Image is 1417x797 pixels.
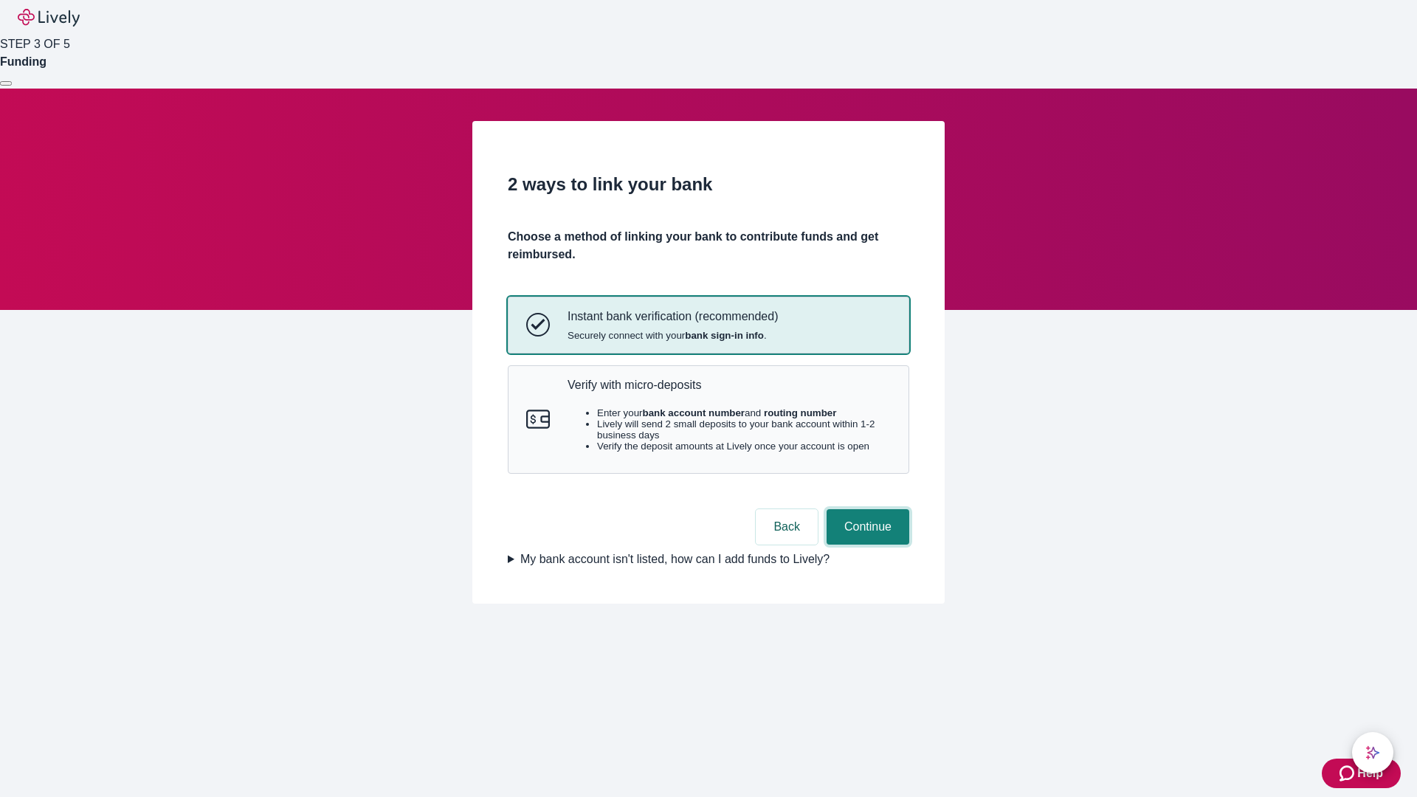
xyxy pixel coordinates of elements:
summary: My bank account isn't listed, how can I add funds to Lively? [508,551,909,568]
button: Zendesk support iconHelp [1322,759,1401,788]
strong: bank account number [643,407,745,418]
button: chat [1352,732,1393,773]
svg: Instant bank verification [526,313,550,337]
span: Help [1357,765,1383,782]
li: Verify the deposit amounts at Lively once your account is open [597,441,891,452]
svg: Lively AI Assistant [1365,745,1380,760]
p: Verify with micro-deposits [568,378,891,392]
button: Instant bank verificationInstant bank verification (recommended)Securely connect with yourbank si... [508,297,909,352]
strong: bank sign-in info [685,330,764,341]
strong: routing number [764,407,836,418]
button: Micro-depositsVerify with micro-depositsEnter yourbank account numberand routing numberLively wil... [508,366,909,474]
h4: Choose a method of linking your bank to contribute funds and get reimbursed. [508,228,909,263]
button: Back [756,509,818,545]
li: Lively will send 2 small deposits to your bank account within 1-2 business days [597,418,891,441]
span: Securely connect with your . [568,330,778,341]
p: Instant bank verification (recommended) [568,309,778,323]
h2: 2 ways to link your bank [508,171,909,198]
svg: Zendesk support icon [1340,765,1357,782]
button: Continue [827,509,909,545]
img: Lively [18,9,80,27]
svg: Micro-deposits [526,407,550,431]
li: Enter your and [597,407,891,418]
